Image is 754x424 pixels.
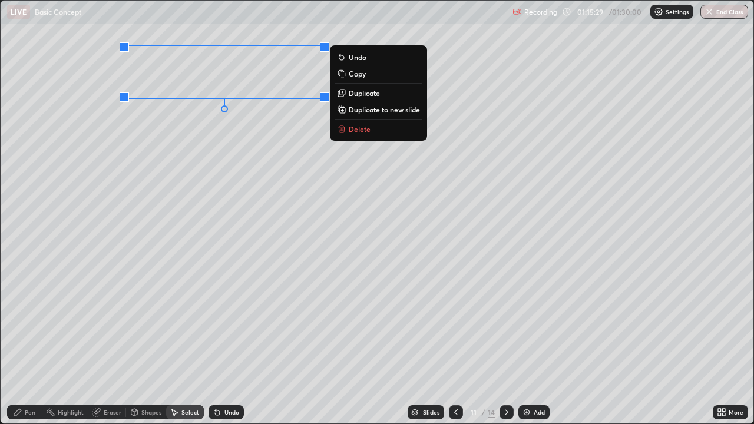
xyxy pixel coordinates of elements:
div: Shapes [141,409,161,415]
p: Undo [349,52,366,62]
div: More [729,409,743,415]
div: Slides [423,409,439,415]
div: Add [534,409,545,415]
p: Copy [349,69,366,78]
div: Undo [224,409,239,415]
p: Delete [349,124,371,134]
img: end-class-cross [705,7,714,16]
button: Duplicate to new slide [335,102,422,117]
div: 14 [488,407,495,418]
p: Duplicate to new slide [349,105,420,114]
button: Delete [335,122,422,136]
div: Pen [25,409,35,415]
p: Basic Concept [35,7,81,16]
button: Copy [335,67,422,81]
p: Settings [666,9,689,15]
p: LIVE [11,7,27,16]
div: / [482,409,485,416]
div: Highlight [58,409,84,415]
button: End Class [700,5,748,19]
div: Select [181,409,199,415]
button: Undo [335,50,422,64]
img: class-settings-icons [654,7,663,16]
div: 11 [468,409,479,416]
img: add-slide-button [522,408,531,417]
p: Duplicate [349,88,380,98]
p: Recording [524,8,557,16]
button: Duplicate [335,86,422,100]
img: recording.375f2c34.svg [512,7,522,16]
div: Eraser [104,409,121,415]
